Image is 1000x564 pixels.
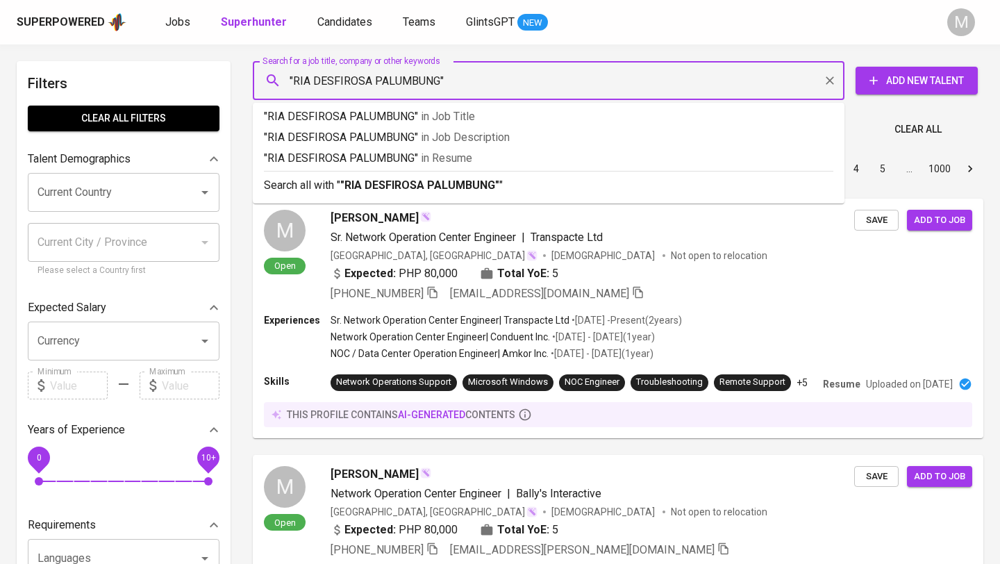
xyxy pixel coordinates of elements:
[336,376,451,389] div: Network Operations Support
[497,265,549,282] b: Total YoE:
[551,505,657,519] span: [DEMOGRAPHIC_DATA]
[195,331,215,351] button: Open
[550,330,655,344] p: • [DATE] - [DATE] ( 1 year )
[344,522,396,538] b: Expected:
[845,158,867,180] button: Go to page 4
[526,250,537,261] img: magic_wand.svg
[28,517,96,533] p: Requirements
[269,260,301,272] span: Open
[403,14,438,31] a: Teams
[165,14,193,31] a: Jobs
[162,372,219,399] input: Value
[28,294,219,322] div: Expected Salary
[331,313,569,327] p: Sr. Network Operation Center Engineer | Transpacte Ltd
[331,522,458,538] div: PHP 80,000
[914,213,965,229] span: Add to job
[507,486,510,502] span: |
[264,466,306,508] div: M
[914,469,965,485] span: Add to job
[671,249,767,263] p: Not open to relocation
[820,71,840,90] button: Clear
[497,522,549,538] b: Total YoE:
[331,466,419,483] span: [PERSON_NAME]
[340,179,499,192] b: "RIA DESFIROSA PALUMBUNG"
[221,14,290,31] a: Superhunter
[551,249,657,263] span: [DEMOGRAPHIC_DATA]
[959,158,981,180] button: Go to next page
[221,15,287,28] b: Superhunter
[39,110,208,127] span: Clear All filters
[344,265,396,282] b: Expected:
[317,14,375,31] a: Candidates
[569,313,682,327] p: • [DATE] - Present ( 2 years )
[28,151,131,167] p: Talent Demographics
[867,72,967,90] span: Add New Talent
[331,505,537,519] div: [GEOGRAPHIC_DATA], [GEOGRAPHIC_DATA]
[36,453,41,463] span: 0
[856,67,978,94] button: Add New Talent
[398,409,465,420] span: AI-generated
[331,543,424,556] span: [PHONE_NUMBER]
[421,110,475,123] span: in Job Title
[898,162,920,176] div: …
[421,151,472,165] span: in Resume
[17,12,126,33] a: Superpoweredapp logo
[28,422,125,438] p: Years of Experience
[269,517,301,529] span: Open
[671,505,767,519] p: Not open to relocation
[264,150,833,167] p: "RIA DESFIROSA PALUMBUNG"
[636,376,703,389] div: Troubleshooting
[331,231,516,244] span: Sr. Network Operation Center Engineer
[37,264,210,278] p: Please select a Country first
[947,8,975,36] div: M
[889,117,947,142] button: Clear All
[28,511,219,539] div: Requirements
[420,467,431,479] img: magic_wand.svg
[331,210,419,226] span: [PERSON_NAME]
[201,453,215,463] span: 10+
[894,121,942,138] span: Clear All
[264,108,833,125] p: "RIA DESFIROSA PALUMBUNG"
[854,466,899,488] button: Save
[861,213,892,229] span: Save
[907,210,972,231] button: Add to job
[531,231,603,244] span: Transpacte Ltd
[331,347,549,360] p: NOC / Data Center Operation Engineer | Amkor Inc.
[17,15,105,31] div: Superpowered
[28,106,219,131] button: Clear All filters
[331,249,537,263] div: [GEOGRAPHIC_DATA], [GEOGRAPHIC_DATA]
[861,469,892,485] span: Save
[866,377,953,391] p: Uploaded on [DATE]
[50,372,108,399] input: Value
[466,15,515,28] span: GlintsGPT
[797,376,808,390] p: +5
[719,376,785,389] div: Remote Support
[331,265,458,282] div: PHP 80,000
[466,14,548,31] a: GlintsGPT NEW
[526,506,537,517] img: magic_wand.svg
[420,211,431,222] img: magic_wand.svg
[552,522,558,538] span: 5
[331,487,501,500] span: Network Operation Center Engineer
[421,131,510,144] span: in Job Description
[907,466,972,488] button: Add to job
[28,416,219,444] div: Years of Experience
[264,210,306,251] div: M
[854,210,899,231] button: Save
[28,72,219,94] h6: Filters
[264,374,331,388] p: Skills
[450,287,629,300] span: [EMAIL_ADDRESS][DOMAIN_NAME]
[253,199,983,438] a: MOpen[PERSON_NAME]Sr. Network Operation Center Engineer|Transpacte Ltd[GEOGRAPHIC_DATA], [GEOGRAP...
[28,299,106,316] p: Expected Salary
[264,177,833,194] p: Search all with " "
[552,265,558,282] span: 5
[264,313,331,327] p: Experiences
[516,487,601,500] span: Bally's Interactive
[331,330,550,344] p: Network Operation Center Engineer | Conduent Inc.
[823,377,860,391] p: Resume
[331,287,424,300] span: [PHONE_NUMBER]
[195,183,215,202] button: Open
[468,376,548,389] div: Microsoft Windows
[549,347,653,360] p: • [DATE] - [DATE] ( 1 year )
[450,543,715,556] span: [EMAIL_ADDRESS][PERSON_NAME][DOMAIN_NAME]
